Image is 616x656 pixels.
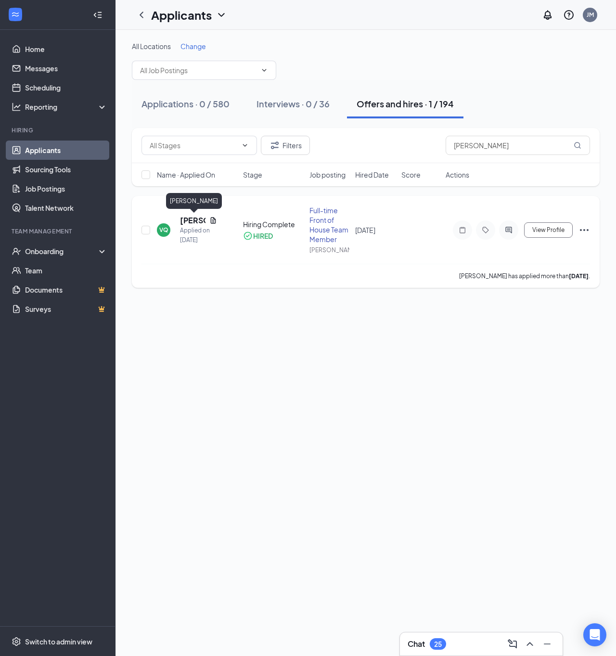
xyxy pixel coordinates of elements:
h1: Applicants [151,7,212,23]
h5: [PERSON_NAME] [180,215,205,226]
input: Search in offers and hires [446,136,590,155]
a: DocumentsCrown [25,280,107,299]
div: JM [587,11,594,19]
svg: UserCheck [12,246,21,256]
svg: ChevronDown [216,9,227,21]
div: Offers and hires · 1 / 194 [357,98,454,110]
a: Home [25,39,107,59]
a: Applicants [25,141,107,160]
b: [DATE] [569,272,589,280]
svg: Settings [12,637,21,646]
div: [PERSON_NAME] [309,246,350,254]
a: Talent Network [25,198,107,218]
svg: MagnifyingGlass [574,141,581,149]
div: VQ [159,226,168,234]
span: Score [401,170,421,180]
div: Onboarding [25,246,99,256]
svg: Note [457,226,468,234]
span: [DATE] [355,226,375,234]
a: Messages [25,59,107,78]
div: Applied on [DATE] [180,226,217,245]
svg: Minimize [541,638,553,650]
span: Stage [243,170,262,180]
svg: ChevronDown [241,141,249,149]
div: Interviews · 0 / 36 [257,98,330,110]
div: Switch to admin view [25,637,92,646]
button: ComposeMessage [505,636,520,652]
svg: WorkstreamLogo [11,10,20,19]
span: Actions [446,170,469,180]
div: Hiring [12,126,105,134]
button: Filter Filters [261,136,310,155]
div: 25 [434,640,442,648]
svg: Filter [269,140,281,151]
span: Name · Applied On [157,170,215,180]
button: View Profile [524,222,573,238]
a: Scheduling [25,78,107,97]
svg: Document [209,217,217,224]
svg: ChevronUp [524,638,536,650]
a: Team [25,261,107,280]
div: Open Intercom Messenger [583,623,606,646]
svg: QuestionInfo [563,9,575,21]
svg: ActiveChat [503,226,514,234]
svg: Collapse [93,10,103,20]
span: Change [180,42,206,51]
svg: Analysis [12,102,21,112]
svg: Tag [480,226,491,234]
svg: CheckmarkCircle [243,231,253,241]
div: Applications · 0 / 580 [141,98,230,110]
span: All Locations [132,42,171,51]
h3: Chat [408,639,425,649]
div: Full-time Front of House Team Member [309,206,350,244]
svg: ChevronLeft [136,9,147,21]
a: Job Postings [25,179,107,198]
div: Hiring Complete [243,219,303,229]
a: Sourcing Tools [25,160,107,179]
svg: ComposeMessage [507,638,518,650]
input: All Job Postings [140,65,257,76]
svg: Ellipses [578,224,590,236]
a: SurveysCrown [25,299,107,319]
span: Hired Date [355,170,389,180]
p: [PERSON_NAME] has applied more than . [459,272,590,280]
div: Reporting [25,102,108,112]
span: Job posting [309,170,346,180]
div: Team Management [12,227,105,235]
div: HIRED [253,231,273,241]
button: ChevronUp [522,636,538,652]
svg: ChevronDown [260,66,268,74]
div: [PERSON_NAME] [166,193,222,209]
svg: Notifications [542,9,553,21]
input: All Stages [150,140,237,151]
span: View Profile [532,227,565,233]
button: Minimize [539,636,555,652]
